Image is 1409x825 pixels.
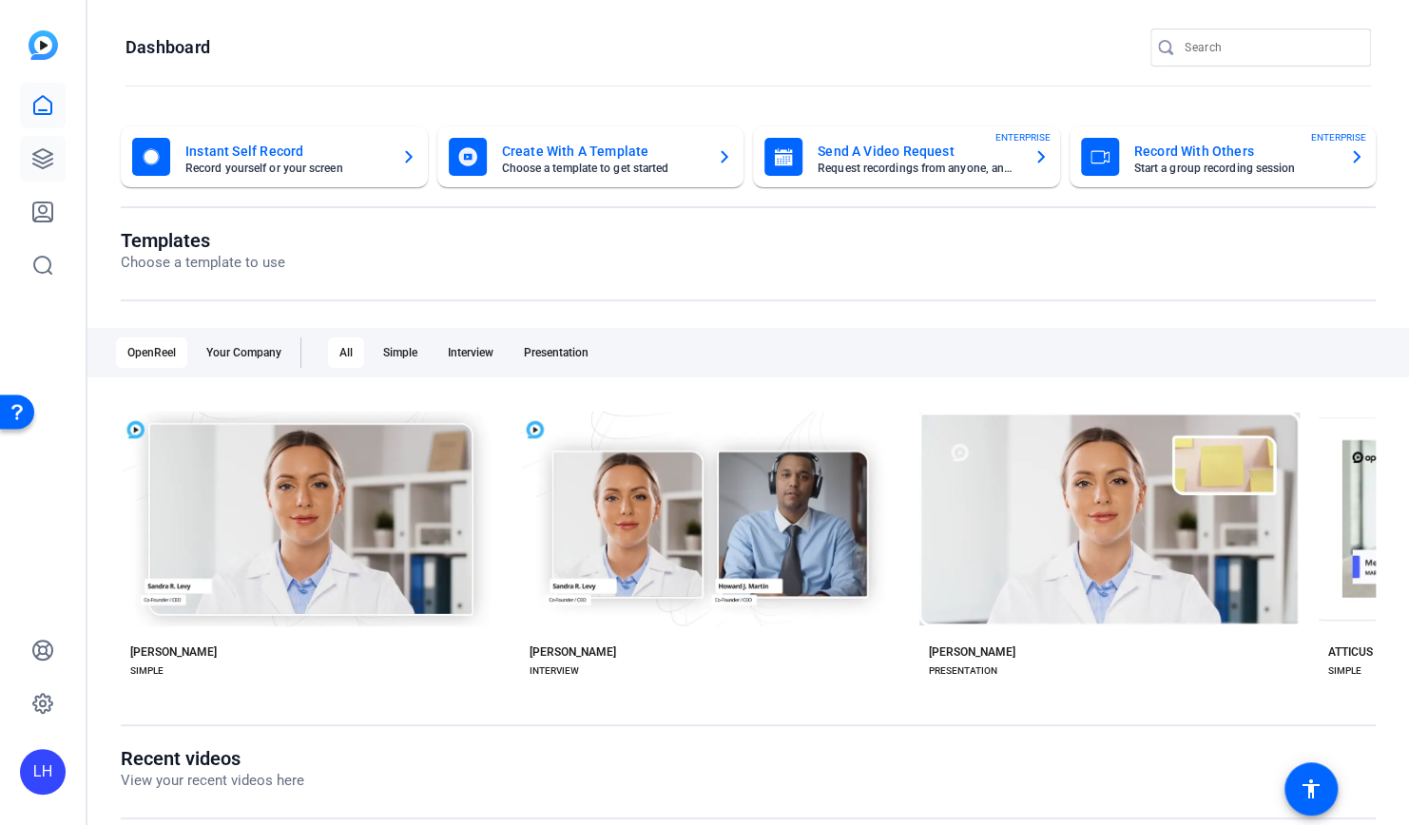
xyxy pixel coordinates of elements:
h1: Dashboard [125,36,210,59]
button: Record With OthersStart a group recording sessionENTERPRISE [1070,126,1377,187]
mat-card-title: Record With Others [1134,140,1335,163]
div: All [328,337,364,368]
div: Presentation [512,337,600,368]
div: [PERSON_NAME] [130,644,217,660]
h1: Recent videos [121,747,304,770]
button: Send A Video RequestRequest recordings from anyone, anywhereENTERPRISE [753,126,1060,187]
span: ENTERPRISE [1311,130,1366,144]
div: [PERSON_NAME] [530,644,616,660]
div: ATTICUS [1328,644,1373,660]
mat-card-title: Instant Self Record [185,140,386,163]
mat-card-title: Send A Video Request [818,140,1018,163]
mat-card-subtitle: Record yourself or your screen [185,163,386,174]
div: Simple [372,337,429,368]
p: View your recent videos here [121,770,304,792]
div: Interview [436,337,505,368]
p: Choose a template to use [121,252,285,274]
div: Your Company [195,337,293,368]
div: SIMPLE [130,663,164,679]
div: SIMPLE [1328,663,1361,679]
mat-icon: accessibility [1300,777,1322,800]
mat-card-title: Create With A Template [502,140,703,163]
h1: Templates [121,229,285,252]
mat-card-subtitle: Choose a template to get started [502,163,703,174]
button: Instant Self RecordRecord yourself or your screen [121,126,428,187]
span: ENTERPRISE [995,130,1051,144]
div: PRESENTATION [929,663,997,679]
div: LH [20,749,66,795]
mat-card-subtitle: Request recordings from anyone, anywhere [818,163,1018,174]
mat-card-subtitle: Start a group recording session [1134,163,1335,174]
button: Create With A TemplateChoose a template to get started [437,126,744,187]
div: [PERSON_NAME] [929,644,1015,660]
input: Search [1185,36,1356,59]
div: OpenReel [116,337,187,368]
div: INTERVIEW [530,663,579,679]
img: blue-gradient.svg [29,30,58,60]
